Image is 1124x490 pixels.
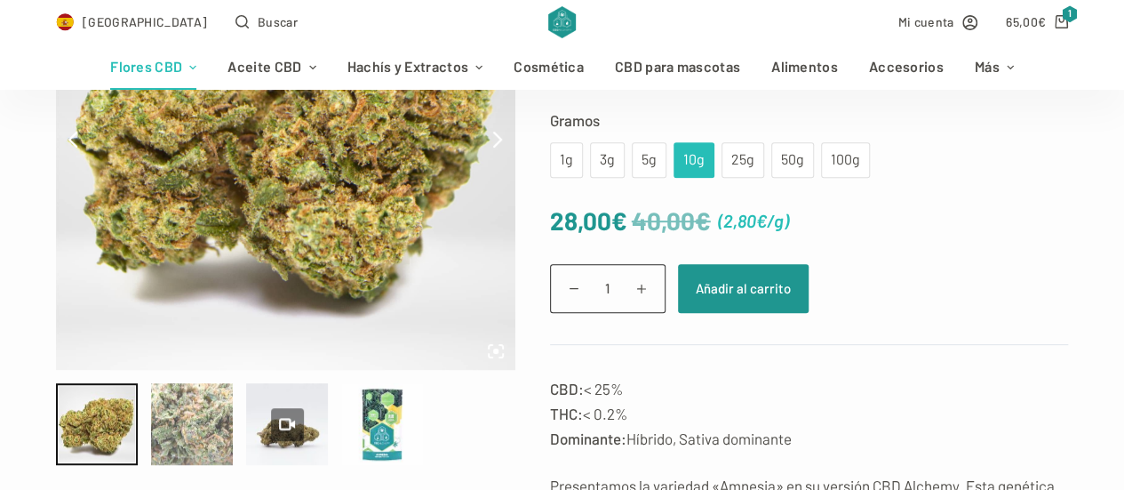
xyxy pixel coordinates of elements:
span: ( ) [718,206,789,236]
a: Más [959,45,1029,90]
span: € [611,205,627,236]
div: 5g [642,149,656,172]
a: Cosmética [498,45,600,90]
a: Hachís y Extractos [331,45,498,90]
a: CBD para mascotas [599,45,755,90]
button: Añadir al carrito [678,264,809,313]
a: Alimentos [755,45,853,90]
span: /g [767,210,784,231]
a: Flores CBD [95,45,212,90]
span: € [1038,14,1046,29]
span: Buscar [258,12,298,32]
button: Abrir formulario de búsqueda [235,12,298,32]
strong: CBD: [550,380,584,398]
p: < 25% < 0.2% Híbrido, Sativa dominante [550,376,1068,451]
a: Accesorios [853,45,959,90]
div: 100g [832,149,859,172]
bdi: 2,80 [723,210,767,231]
span: € [695,205,711,236]
label: Gramos [550,108,1068,133]
div: 3g [601,149,614,172]
a: Aceite CBD [212,45,331,90]
span: € [756,210,767,231]
a: Mi cuenta [898,12,978,32]
nav: Menú de cabecera [95,45,1030,90]
input: Cantidad de productos [550,264,666,313]
bdi: 28,00 [550,205,627,236]
img: CBD Alchemy [548,6,576,38]
a: Carro de compra [1006,12,1068,32]
div: 50g [782,149,803,172]
span: Mi cuenta [898,12,954,32]
div: 25g [732,149,753,172]
bdi: 40,00 [632,205,711,236]
div: 1g [561,149,572,172]
strong: Dominante: [550,430,626,447]
span: [GEOGRAPHIC_DATA] [83,12,207,32]
a: Select Country [56,12,207,32]
strong: THC: [550,405,583,422]
span: 1 [1062,5,1078,22]
bdi: 65,00 [1006,14,1046,29]
div: 10g [684,149,704,172]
